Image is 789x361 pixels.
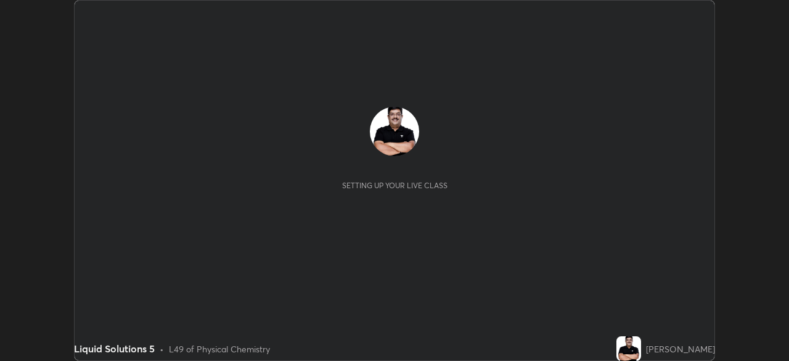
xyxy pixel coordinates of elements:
[370,107,419,156] img: abc51e28aa9d40459becb4ae34ddc4b0.jpg
[646,342,715,355] div: [PERSON_NAME]
[74,341,155,356] div: Liquid Solutions 5
[616,336,641,361] img: abc51e28aa9d40459becb4ae34ddc4b0.jpg
[342,181,448,190] div: Setting up your live class
[160,342,164,355] div: •
[169,342,270,355] div: L49 of Physical Chemistry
